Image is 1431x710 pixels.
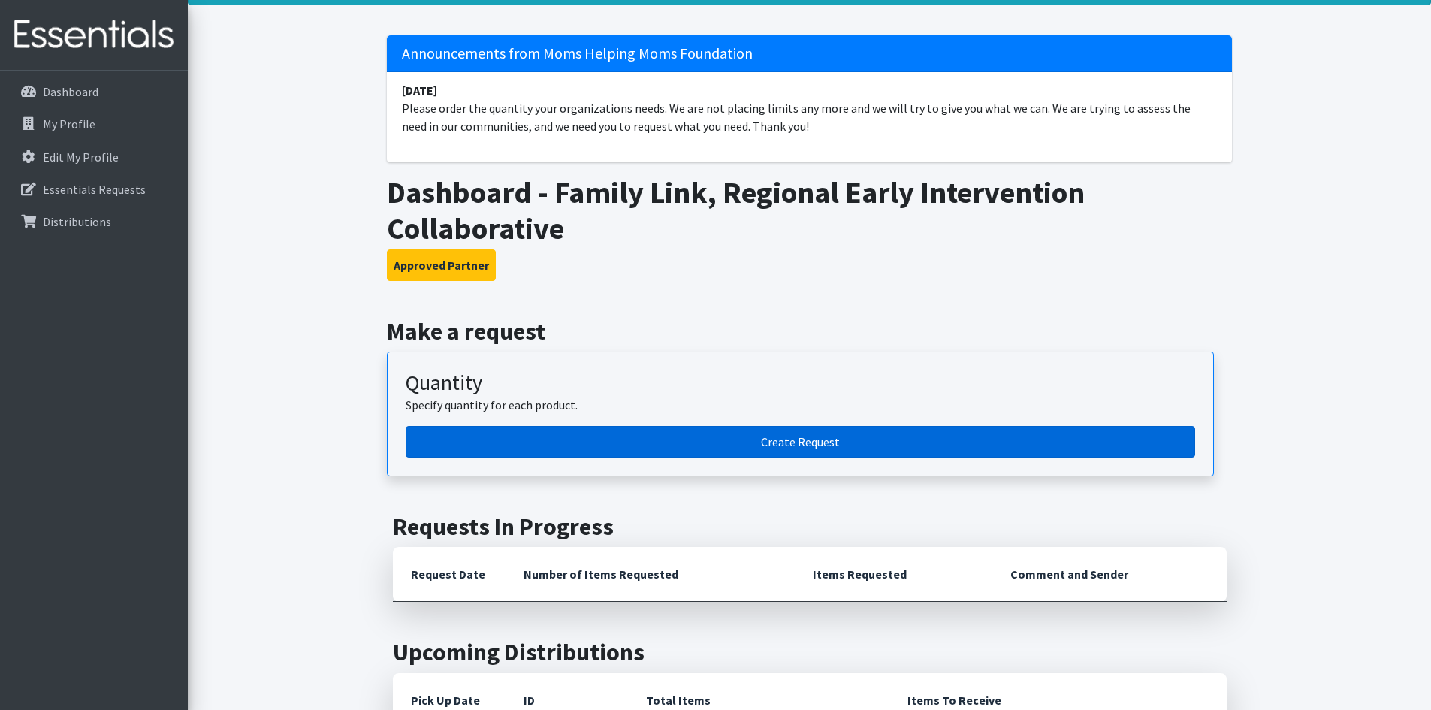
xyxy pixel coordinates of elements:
[393,638,1227,666] h2: Upcoming Distributions
[387,174,1232,246] h1: Dashboard - Family Link, Regional Early Intervention Collaborative
[506,547,796,602] th: Number of Items Requested
[43,150,119,165] p: Edit My Profile
[43,84,98,99] p: Dashboard
[992,547,1226,602] th: Comment and Sender
[43,182,146,197] p: Essentials Requests
[393,512,1227,541] h2: Requests In Progress
[387,35,1232,72] h5: Announcements from Moms Helping Moms Foundation
[387,249,496,281] button: Approved Partner
[6,77,182,107] a: Dashboard
[387,72,1232,144] li: Please order the quantity your organizations needs. We are not placing limits any more and we wil...
[6,10,182,60] img: HumanEssentials
[406,396,1195,414] p: Specify quantity for each product.
[393,547,506,602] th: Request Date
[6,174,182,204] a: Essentials Requests
[402,83,437,98] strong: [DATE]
[6,142,182,172] a: Edit My Profile
[795,547,992,602] th: Items Requested
[406,426,1195,458] a: Create a request by quantity
[6,109,182,139] a: My Profile
[406,370,1195,396] h3: Quantity
[6,207,182,237] a: Distributions
[387,317,1232,346] h2: Make a request
[43,214,111,229] p: Distributions
[43,116,95,131] p: My Profile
